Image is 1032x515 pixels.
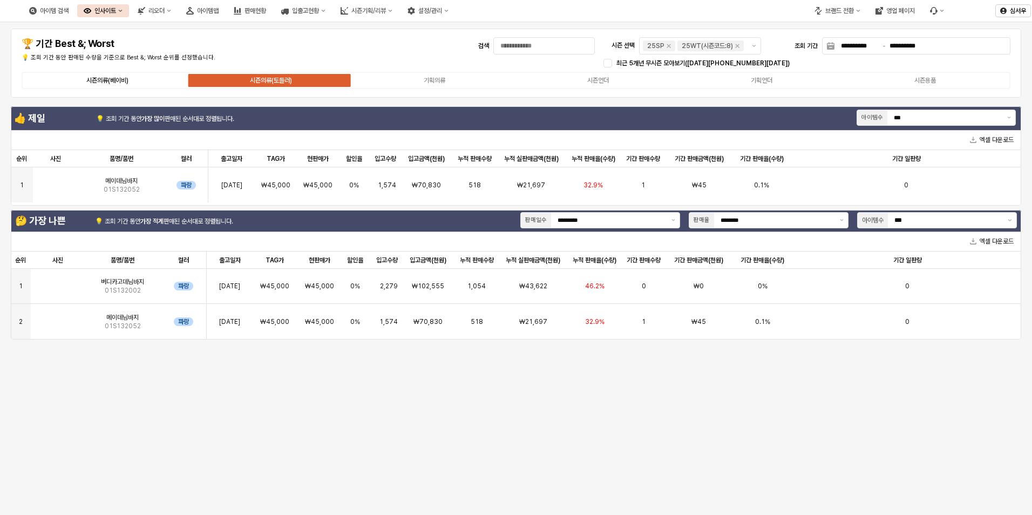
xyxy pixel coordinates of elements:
span: 입고금액(천원) [408,154,445,163]
div: 시즌의류(베이비) [86,77,128,84]
div: 시즌언더 [587,77,609,84]
button: 시즌기획/리뷰 [334,4,399,17]
span: 1,574 [379,317,398,326]
span: 메이데님바지 [105,177,138,185]
div: 25WT(시즌코드:8) [682,40,733,51]
span: 순위 [15,256,26,265]
span: 품명/품번 [110,154,133,163]
button: 제안 사항 표시 [667,213,680,228]
span: TAG가 [267,154,285,163]
span: 01S132052 [105,322,141,330]
span: ₩45,000 [260,282,289,290]
div: 판매일수 [525,215,547,225]
div: 아이템수 [861,113,883,123]
button: 브랜드 전환 [808,4,867,17]
span: 32.9% [585,317,605,326]
span: ₩45 [691,317,706,326]
p: 💡 조회 기간 동안 판매된 순서대로 정렬됩니다. [96,114,344,124]
span: 0 [904,181,908,189]
span: 검색 [478,42,489,50]
span: 파랑 [178,317,189,326]
span: 0 [905,317,909,326]
span: 입고수량 [376,256,398,265]
span: 버디카고데님바지 [101,277,144,286]
span: ₩45,000 [305,282,334,290]
label: 시즌용품 [843,76,1007,85]
span: 46.2% [585,282,605,290]
span: 기간 판매수량 [627,256,661,265]
span: 조회 기간 [795,42,818,50]
span: [DATE] [221,181,242,189]
span: 1 [641,181,645,189]
span: 0 [642,282,646,290]
div: Remove 25SP [667,44,671,48]
div: 인사이트 [77,4,129,17]
span: ₩102,555 [412,282,444,290]
span: 할인율 [346,154,362,163]
span: ₩45,000 [305,317,334,326]
span: 현판매가 [309,256,330,265]
div: 아이템 검색 [23,4,75,17]
span: 파랑 [178,282,189,290]
button: 영업 페이지 [869,4,921,17]
span: 순위 [16,154,27,163]
span: 32.9% [583,181,603,189]
button: 입출고현황 [275,4,332,17]
span: 0% [350,317,360,326]
h4: 🏆 기간 Best &; Worst [22,38,262,49]
button: 제안 사항 표시 [836,213,848,228]
button: 심서우 [995,4,1031,17]
span: 최근 5개년 무시즌 모아보기([DATE][PHONE_NUMBER][DATE]) [616,59,790,67]
div: 기획의류 [424,77,445,84]
span: ₩45,000 [260,317,289,326]
strong: 적게 [153,218,164,225]
span: 0% [349,181,359,189]
div: 판매현황 [227,4,273,17]
span: 사진 [52,256,63,265]
div: 판매율 [694,215,710,225]
div: Remove 25WT(시즌코드:8) [735,44,739,48]
font: 엑셀 다운로드 [980,134,1014,145]
div: 시즌의류(토들러) [250,77,292,84]
span: 0% [758,282,768,290]
span: 2,279 [380,282,398,290]
span: 기간 판매금액(천원) [674,256,723,265]
span: 01S132052 [104,185,140,194]
span: 현판매가 [307,154,329,163]
span: 기간 일판량 [893,256,922,265]
button: 제안 사항 표시 [1003,213,1016,228]
div: 설정/관리 [418,7,442,15]
span: 컬러 [178,256,189,265]
div: 버그 제보 및 기능 개선 요청 [924,4,950,17]
div: 인사이트 [94,7,116,15]
span: 메이데님바지 [106,313,139,322]
label: 시즌의류(토들러) [189,76,352,85]
span: 출고일자 [219,256,241,265]
span: 01S132002 [105,286,141,295]
span: 1,574 [378,181,396,189]
span: 사진 [50,154,61,163]
span: 1 [20,181,24,189]
div: 리오더 [148,7,165,15]
strong: 많이 [154,115,165,123]
span: 누적 실판매금액(천원) [504,154,559,163]
h4: 🤔 가장 나쁜 [15,215,91,226]
strong: 가장 [140,218,151,225]
span: 입고금액(천원) [410,256,446,265]
span: 0% [350,282,360,290]
div: 영업 페이지 [886,7,915,15]
span: 누적 판매수량 [460,256,494,265]
p: 💡 조회 기간 동안 판매된 수량을 기준으로 Best &; Worst 순위를 선정했습니다. [22,53,350,63]
div: 시즌용품 [914,77,936,84]
div: 아이템수 [862,215,884,225]
button: 엑셀 다운로드 [966,235,1018,248]
span: 0.1% [754,181,769,189]
span: 0.1% [755,317,770,326]
button: 제안 사항 표시 [1003,110,1015,125]
span: 출고일자 [221,154,242,163]
h4: 👍 제일 [14,113,94,124]
div: 설정/관리 [401,4,455,17]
